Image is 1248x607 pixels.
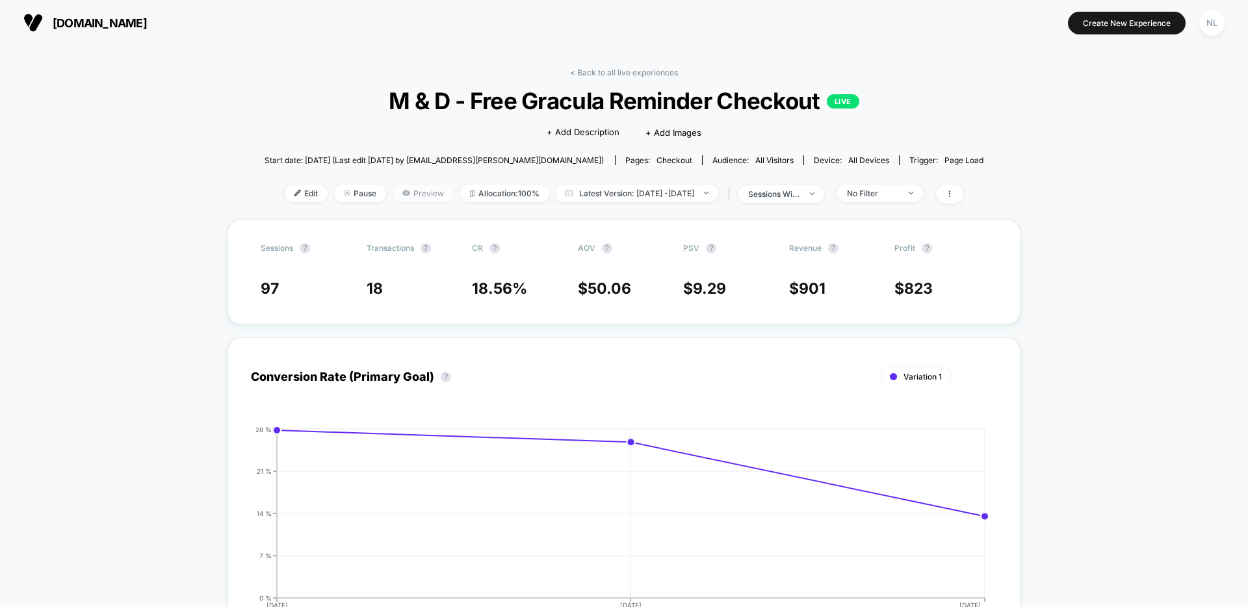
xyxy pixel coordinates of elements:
span: All Visitors [755,155,794,165]
span: + Add Description [547,126,619,139]
span: $ [789,279,825,298]
span: Latest Version: [DATE] - [DATE] [556,185,718,202]
span: 9.29 [693,279,726,298]
span: Profit [894,243,915,253]
span: + Add Images [645,127,701,138]
button: NL [1195,10,1228,36]
span: checkout [656,155,692,165]
span: Transactions [367,243,414,253]
div: Audience: [712,155,794,165]
img: Visually logo [23,13,43,32]
a: < Back to all live experiences [570,68,678,77]
img: calendar [565,190,573,196]
button: ? [421,243,431,253]
span: Edit [285,185,328,202]
span: Pause [334,185,386,202]
tspan: 28 % [255,425,272,433]
button: ? [828,243,838,253]
tspan: 21 % [257,467,272,474]
span: 18.56 % [472,279,527,298]
span: Start date: [DATE] (Last edit [DATE] by [EMAIL_ADDRESS][PERSON_NAME][DOMAIN_NAME]) [265,155,604,165]
div: NL [1199,10,1225,36]
span: M & D - Free Gracula Reminder Checkout [300,87,948,114]
tspan: 14 % [257,509,272,517]
img: end [344,190,350,196]
span: $ [578,279,631,298]
button: ? [922,243,932,253]
span: Allocation: 100% [460,185,549,202]
tspan: 7 % [259,551,272,559]
span: 823 [904,279,933,298]
img: rebalance [470,190,475,197]
span: 18 [367,279,383,298]
div: Trigger: [909,155,983,165]
button: Create New Experience [1068,12,1186,34]
span: Preview [393,185,454,202]
img: end [909,192,913,194]
div: sessions with impression [748,189,800,199]
button: ? [441,372,451,382]
div: No Filter [847,188,899,198]
button: [DOMAIN_NAME] [19,12,151,33]
span: all devices [848,155,889,165]
img: end [704,192,708,194]
button: ? [300,243,310,253]
span: Variation 1 [903,372,942,381]
div: Pages: [625,155,692,165]
span: Page Load [944,155,983,165]
span: $ [683,279,726,298]
tspan: 0 % [259,593,272,601]
span: Device: [803,155,899,165]
span: PSV [683,243,699,253]
span: 50.06 [588,279,631,298]
span: AOV [578,243,595,253]
span: | [725,185,738,203]
p: LIVE [827,94,859,109]
button: ? [489,243,500,253]
span: [DOMAIN_NAME] [53,16,147,30]
span: 97 [261,279,279,298]
span: 901 [799,279,825,298]
button: ? [706,243,716,253]
span: Revenue [789,243,822,253]
span: $ [894,279,933,298]
span: CR [472,243,483,253]
img: edit [294,190,301,196]
img: end [810,192,814,195]
button: ? [602,243,612,253]
span: Sessions [261,243,293,253]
